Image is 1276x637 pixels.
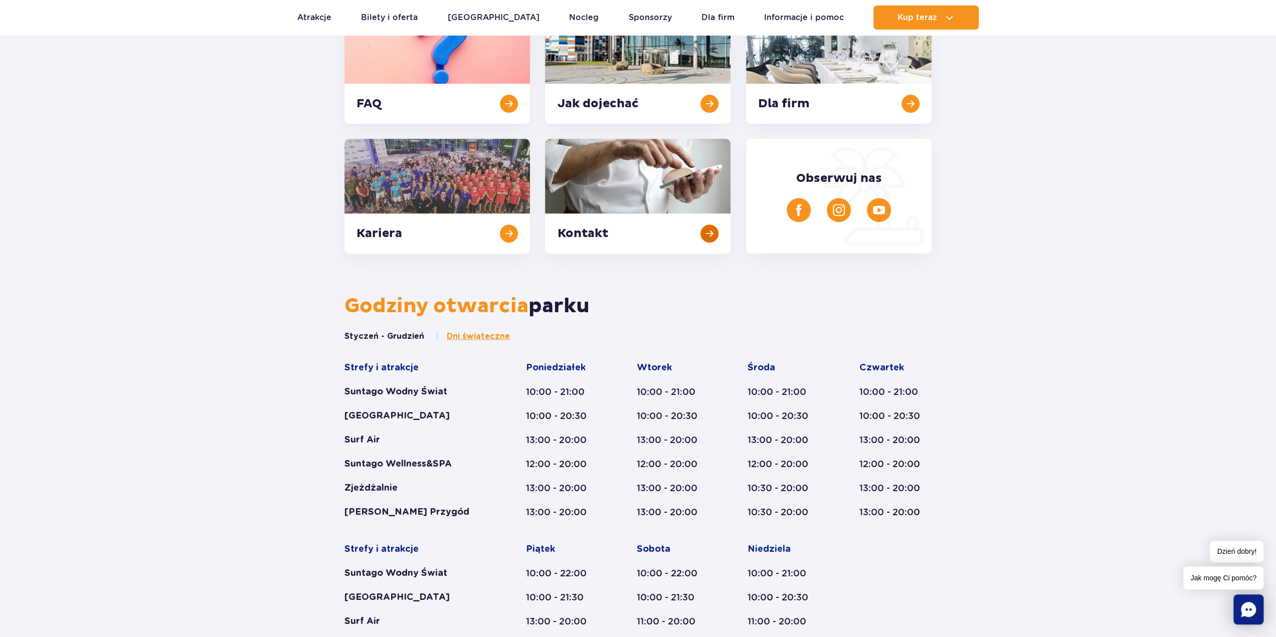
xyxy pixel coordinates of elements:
[344,591,487,603] div: [GEOGRAPHIC_DATA]
[344,458,487,470] div: Suntago Wellness&SPA
[526,434,598,446] div: 13:00 - 20:00
[637,591,709,603] div: 10:00 - 21:30
[748,410,821,422] div: 10:00 - 20:30
[344,331,424,342] button: Styczeń - Grudzień
[448,6,539,30] a: [GEOGRAPHIC_DATA]
[873,204,885,216] img: YouTube
[297,6,331,30] a: Atrakcje
[637,362,709,374] div: Wtorek
[569,6,599,30] a: Nocleg
[748,543,821,555] div: Niedziela
[344,482,487,494] div: Zjeżdżalnie
[793,204,805,216] img: Facebook
[859,482,932,494] div: 13:00 - 20:00
[897,13,937,22] span: Kup teraz
[344,294,932,319] h2: parku
[748,386,821,398] div: 10:00 - 21:00
[526,615,598,627] div: 13:00 - 20:00
[344,294,528,319] span: Godziny otwarcia
[344,434,487,446] div: Surf Air
[344,362,487,374] div: Strefy i atrakcje
[344,386,487,398] div: Suntago Wodny Świat
[526,362,598,374] div: Poniedziałek
[748,362,821,374] div: Środa
[526,567,598,579] div: 10:00 - 22:00
[344,543,487,555] div: Strefy i atrakcje
[859,434,932,446] div: 13:00 - 20:00
[764,6,844,30] a: Informacje i pomoc
[447,331,510,342] span: Dni świąteczne
[796,171,881,186] span: Obserwuj nas
[344,567,487,579] div: Suntago Wodny Świat
[637,543,709,555] div: Sobota
[748,506,821,518] div: 10:30 - 20:00
[833,204,845,216] img: Instagram
[637,458,709,470] div: 12:00 - 20:00
[637,386,709,398] div: 10:00 - 21:00
[637,567,709,579] div: 10:00 - 22:00
[1233,594,1263,624] div: Chat
[526,458,598,470] div: 12:00 - 20:00
[748,591,821,603] div: 10:00 - 20:30
[701,6,734,30] a: Dla firm
[344,506,487,518] div: [PERSON_NAME] Przygód
[637,434,709,446] div: 13:00 - 20:00
[526,591,598,603] div: 10:00 - 21:30
[1183,566,1263,589] span: Jak mogę Ci pomóc?
[1210,541,1263,562] span: Dzień dobry!
[526,506,598,518] div: 13:00 - 20:00
[748,458,821,470] div: 12:00 - 20:00
[859,386,932,398] div: 10:00 - 21:00
[526,386,598,398] div: 10:00 - 21:00
[748,434,821,446] div: 13:00 - 20:00
[859,362,932,374] div: Czwartek
[748,482,821,494] div: 10:30 - 20:00
[526,482,598,494] div: 13:00 - 20:00
[344,410,487,422] div: [GEOGRAPHIC_DATA]
[361,6,418,30] a: Bilety i oferta
[344,615,487,627] div: Surf Air
[526,410,598,422] div: 10:00 - 20:30
[748,615,821,627] div: 11:00 - 20:00
[873,6,979,30] button: Kup teraz
[748,567,821,579] div: 10:00 - 21:00
[637,506,709,518] div: 13:00 - 20:00
[637,615,709,627] div: 11:00 - 20:00
[859,410,932,422] div: 10:00 - 20:30
[637,410,709,422] div: 10:00 - 20:30
[526,543,598,555] div: Piątek
[629,6,672,30] a: Sponsorzy
[435,331,510,342] button: Dni świąteczne
[859,506,932,518] div: 13:00 - 20:00
[637,482,709,494] div: 13:00 - 20:00
[859,458,932,470] div: 12:00 - 20:00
